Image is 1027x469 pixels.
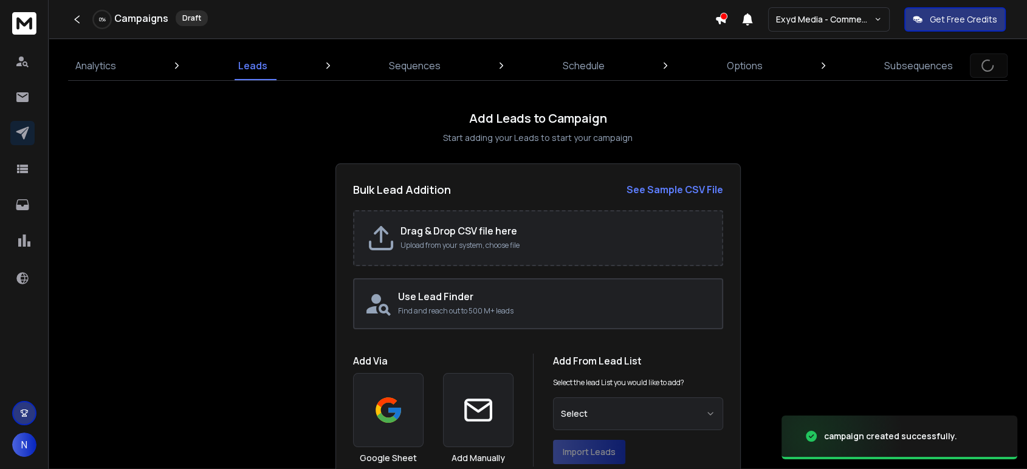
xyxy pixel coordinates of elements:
[400,241,710,250] p: Upload from your system, choose file
[904,7,1006,32] button: Get Free Credits
[75,58,116,73] p: Analytics
[469,110,607,127] h1: Add Leads to Campaign
[561,408,588,420] span: Select
[353,181,451,198] h2: Bulk Lead Addition
[231,51,275,80] a: Leads
[555,51,612,80] a: Schedule
[877,51,960,80] a: Subsequences
[400,224,710,238] h2: Drag & Drop CSV file here
[719,51,769,80] a: Options
[553,378,684,388] p: Select the lead List you would like to add?
[114,11,168,26] h1: Campaigns
[443,132,633,144] p: Start adding your Leads to start your campaign
[553,354,723,368] h1: Add From Lead List
[12,433,36,457] button: N
[382,51,448,80] a: Sequences
[389,58,441,73] p: Sequences
[563,58,605,73] p: Schedule
[627,183,723,196] strong: See Sample CSV File
[68,51,123,80] a: Analytics
[627,182,723,197] a: See Sample CSV File
[398,289,712,304] h2: Use Lead Finder
[360,452,417,464] h3: Google Sheet
[776,13,874,26] p: Exyd Media - Commercial Cleaning
[238,58,267,73] p: Leads
[930,13,997,26] p: Get Free Credits
[99,16,106,23] p: 0 %
[884,58,953,73] p: Subsequences
[452,452,505,464] h3: Add Manually
[726,58,762,73] p: Options
[176,10,208,26] div: Draft
[398,306,712,316] p: Find and reach out to 500 M+ leads
[353,354,513,368] h1: Add Via
[824,430,957,442] div: campaign created successfully.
